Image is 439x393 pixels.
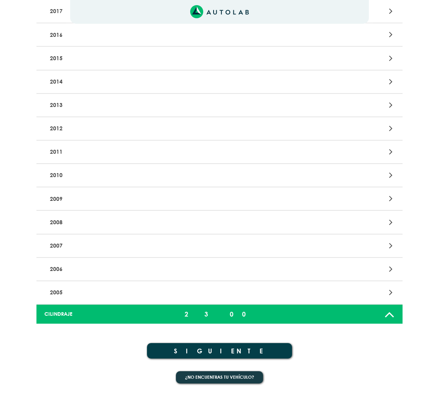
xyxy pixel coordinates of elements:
a: CILINDRAJE 2300 [36,305,402,324]
div: CILINDRAJE [38,310,159,318]
button: ¿No encuentras tu vehículo? [176,371,263,383]
p: 2011 [46,145,273,159]
p: 2013 [46,98,273,113]
p: 2007 [46,238,273,253]
p: 2016 [46,27,273,42]
p: 2006 [46,262,273,277]
p: 2014 [46,74,273,89]
p: 2015 [46,51,273,65]
p: 2005 [46,285,273,300]
button: SIGUIENTE [147,343,292,359]
p: 2009 [46,191,273,206]
div: 2300 [159,306,280,322]
p: 2012 [46,121,273,136]
p: 2010 [46,168,273,183]
p: 2017 [46,4,273,19]
a: Link al sitio de autolab [190,8,249,15]
p: 2008 [46,215,273,229]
